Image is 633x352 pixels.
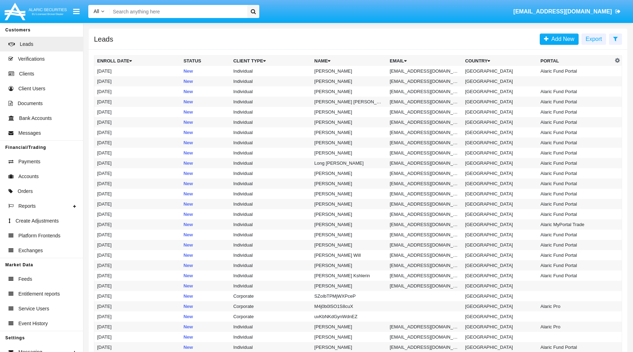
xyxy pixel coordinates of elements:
[462,127,538,138] td: [GEOGRAPHIC_DATA]
[387,322,462,332] td: [EMAIL_ADDRESS][DOMAIN_NAME]
[312,97,387,107] td: [PERSON_NAME] [PERSON_NAME]
[18,275,32,283] span: Feeds
[387,168,462,178] td: [EMAIL_ADDRESS][DOMAIN_NAME]
[18,158,40,165] span: Payments
[94,97,181,107] td: [DATE]
[312,158,387,168] td: Long [PERSON_NAME]
[230,301,311,311] td: Corporate
[230,219,311,230] td: Individual
[181,271,230,281] td: New
[538,189,613,199] td: Alaric Fund Portal
[230,158,311,168] td: Individual
[312,209,387,219] td: [PERSON_NAME]
[462,138,538,148] td: [GEOGRAPHIC_DATA]
[312,127,387,138] td: [PERSON_NAME]
[230,178,311,189] td: Individual
[312,168,387,178] td: [PERSON_NAME]
[181,107,230,117] td: New
[538,56,613,66] th: Portal
[18,173,39,180] span: Accounts
[462,76,538,86] td: [GEOGRAPHIC_DATA]
[18,290,60,298] span: Entitlement reports
[94,158,181,168] td: [DATE]
[18,129,41,137] span: Messages
[462,56,538,66] th: Country
[230,199,311,209] td: Individual
[94,168,181,178] td: [DATE]
[387,250,462,260] td: [EMAIL_ADDRESS][DOMAIN_NAME]
[19,70,34,78] span: Clients
[462,240,538,250] td: [GEOGRAPHIC_DATA]
[94,138,181,148] td: [DATE]
[181,178,230,189] td: New
[538,178,613,189] td: Alaric Fund Portal
[94,36,113,42] h5: Leads
[18,232,60,239] span: Platform Frontends
[312,56,387,66] th: Name
[230,127,311,138] td: Individual
[94,189,181,199] td: [DATE]
[549,36,574,42] span: Add New
[387,97,462,107] td: [EMAIL_ADDRESS][DOMAIN_NAME]
[387,209,462,219] td: [EMAIL_ADDRESS][DOMAIN_NAME]
[94,271,181,281] td: [DATE]
[538,301,613,311] td: Alaric Pro
[538,219,613,230] td: Alaric MyPortal Trade
[462,199,538,209] td: [GEOGRAPHIC_DATA]
[312,332,387,342] td: [PERSON_NAME]
[312,250,387,260] td: [PERSON_NAME] Will
[94,66,181,76] td: [DATE]
[462,178,538,189] td: [GEOGRAPHIC_DATA]
[94,332,181,342] td: [DATE]
[462,332,538,342] td: [GEOGRAPHIC_DATA]
[181,291,230,301] td: New
[94,281,181,291] td: [DATE]
[94,311,181,322] td: [DATE]
[510,2,624,22] a: [EMAIL_ADDRESS][DOMAIN_NAME]
[538,107,613,117] td: Alaric Fund Portal
[312,86,387,97] td: [PERSON_NAME]
[586,36,602,42] span: Export
[18,247,43,254] span: Exchanges
[230,66,311,76] td: Individual
[538,260,613,271] td: Alaric Fund Portal
[387,158,462,168] td: [EMAIL_ADDRESS][DOMAIN_NAME]
[538,138,613,148] td: Alaric Fund Portal
[230,311,311,322] td: Corporate
[581,34,606,45] button: Export
[312,199,387,209] td: [PERSON_NAME]
[181,230,230,240] td: New
[230,76,311,86] td: Individual
[462,219,538,230] td: [GEOGRAPHIC_DATA]
[312,230,387,240] td: [PERSON_NAME]
[312,281,387,291] td: [PERSON_NAME]
[230,117,311,127] td: Individual
[94,322,181,332] td: [DATE]
[462,311,538,322] td: [GEOGRAPHIC_DATA]
[312,76,387,86] td: [PERSON_NAME]
[312,301,387,311] td: M4j0b0lSO1S8cuX
[18,100,43,107] span: Documents
[387,199,462,209] td: [EMAIL_ADDRESS][DOMAIN_NAME]
[312,138,387,148] td: [PERSON_NAME]
[94,107,181,117] td: [DATE]
[462,158,538,168] td: [GEOGRAPHIC_DATA]
[387,240,462,250] td: [EMAIL_ADDRESS][DOMAIN_NAME]
[230,322,311,332] td: Individual
[538,86,613,97] td: Alaric Fund Portal
[94,117,181,127] td: [DATE]
[387,138,462,148] td: [EMAIL_ADDRESS][DOMAIN_NAME]
[462,189,538,199] td: [GEOGRAPHIC_DATA]
[181,240,230,250] td: New
[94,199,181,209] td: [DATE]
[18,85,45,92] span: Client Users
[387,86,462,97] td: [EMAIL_ADDRESS][DOMAIN_NAME]
[230,209,311,219] td: Individual
[181,127,230,138] td: New
[94,127,181,138] td: [DATE]
[538,230,613,240] td: Alaric Fund Portal
[538,66,613,76] td: Alaric Fund Portal
[387,271,462,281] td: [EMAIL_ADDRESS][DOMAIN_NAME]
[181,66,230,76] td: New
[181,322,230,332] td: New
